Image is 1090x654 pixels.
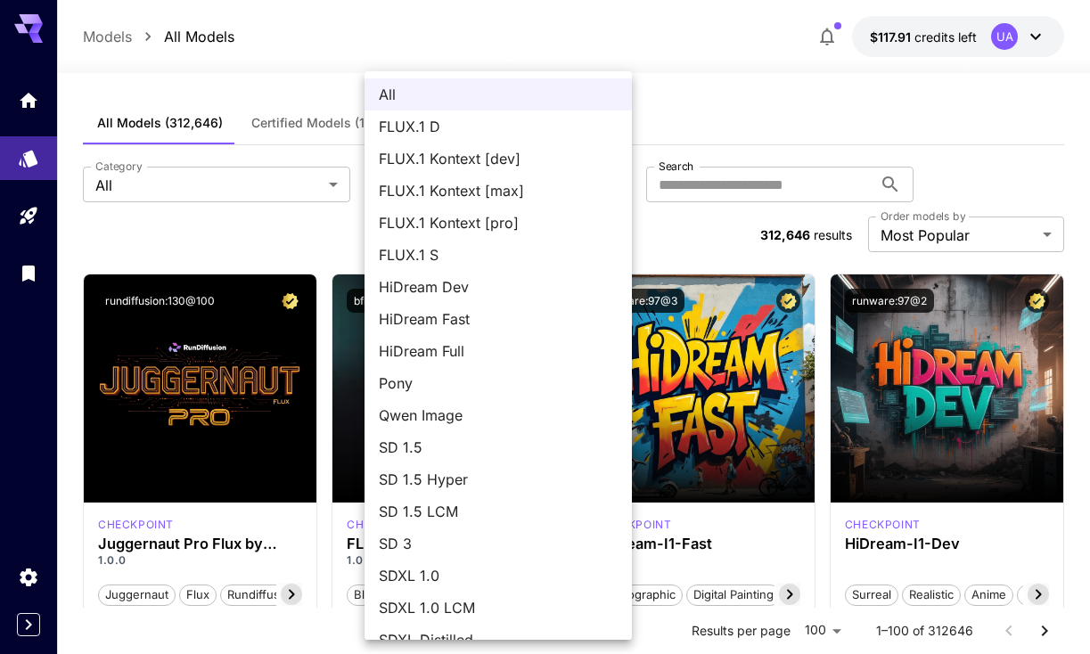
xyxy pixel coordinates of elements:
[379,340,618,362] span: HiDream Full
[379,597,618,618] span: SDXL 1.0 LCM
[379,148,618,169] span: FLUX.1 Kontext [dev]
[379,629,618,650] span: SDXL Distilled
[379,501,618,522] span: SD 1.5 LCM
[379,84,618,105] span: All
[379,405,618,426] span: Qwen Image
[379,116,618,137] span: FLUX.1 D
[379,180,618,201] span: FLUX.1 Kontext [max]
[379,212,618,233] span: FLUX.1 Kontext [pro]
[379,276,618,298] span: HiDream Dev
[379,308,618,330] span: HiDream Fast
[379,469,618,490] span: SD 1.5 Hyper
[379,533,618,554] span: SD 3
[379,565,618,586] span: SDXL 1.0
[379,244,618,266] span: FLUX.1 S
[379,437,618,458] span: SD 1.5
[379,372,618,394] span: Pony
